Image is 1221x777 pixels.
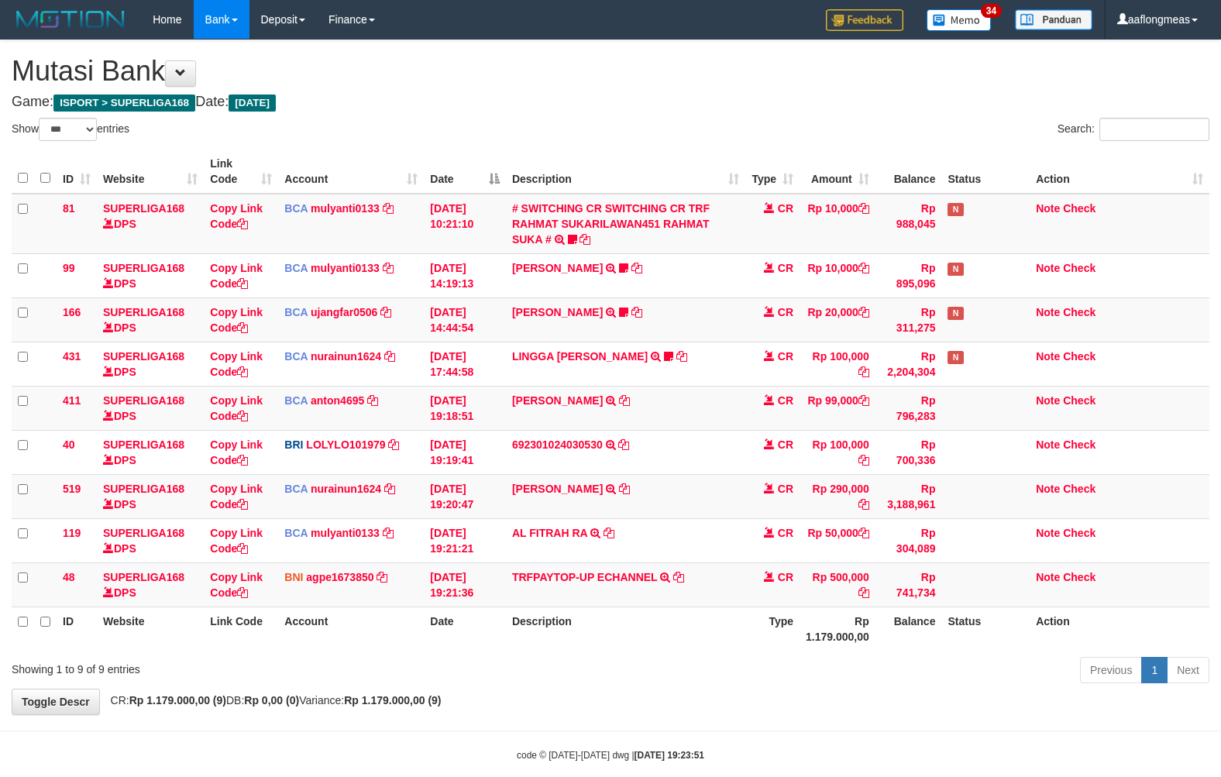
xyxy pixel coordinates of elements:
a: nurainun1624 [311,350,381,363]
a: Copy mulyanti0133 to clipboard [383,527,394,539]
img: Feedback.jpg [826,9,903,31]
a: SUPERLIGA168 [103,394,184,407]
td: DPS [97,430,204,474]
a: Note [1036,438,1060,451]
a: LOLYLO101979 [306,438,385,451]
th: Link Code: activate to sort column ascending [204,150,278,194]
span: 431 [63,350,81,363]
span: CR [778,350,793,363]
a: SUPERLIGA168 [103,527,184,539]
a: Note [1036,262,1060,274]
span: CR [778,394,793,407]
td: Rp 988,045 [875,194,942,254]
a: mulyanti0133 [311,527,380,539]
a: # SWITCHING CR SWITCHING CR TRF RAHMAT SUKARILAWAN451 RAHMAT SUKA # [512,202,710,246]
span: Has Note [948,351,963,364]
a: Copy nurainun1624 to clipboard [384,483,395,495]
a: Copy Rp 290,000 to clipboard [858,498,869,511]
th: Type [745,607,800,651]
a: [PERSON_NAME] [512,306,603,318]
a: Next [1167,657,1209,683]
a: Check [1063,262,1095,274]
a: Copy Link Code [210,202,263,230]
td: DPS [97,386,204,430]
a: Check [1063,527,1095,539]
span: 519 [63,483,81,495]
td: [DATE] 19:21:36 [424,562,506,607]
span: BRI [284,438,303,451]
td: [DATE] 17:44:58 [424,342,506,386]
a: [PERSON_NAME] [512,394,603,407]
a: Copy Rp 10,000 to clipboard [858,202,869,215]
th: Type: activate to sort column ascending [745,150,800,194]
td: DPS [97,194,204,254]
th: Website [97,607,204,651]
img: MOTION_logo.png [12,8,129,31]
strong: [DATE] 19:23:51 [635,750,704,761]
span: 166 [63,306,81,318]
th: Description: activate to sort column ascending [506,150,745,194]
th: Website: activate to sort column ascending [97,150,204,194]
span: 119 [63,527,81,539]
td: Rp 99,000 [800,386,875,430]
strong: Rp 1.179.000,00 (9) [344,694,441,707]
a: Copy Rp 100,000 to clipboard [858,366,869,378]
a: Note [1036,202,1060,215]
span: Has Note [948,203,963,216]
img: panduan.png [1015,9,1092,30]
span: BCA [284,483,308,495]
td: DPS [97,342,204,386]
a: SUPERLIGA168 [103,438,184,451]
th: Rp 1.179.000,00 [800,607,875,651]
a: agpe1673850 [306,571,373,583]
span: BCA [284,262,308,274]
span: CR [778,483,793,495]
td: [DATE] 19:18:51 [424,386,506,430]
a: Copy Link Code [210,571,263,599]
div: Showing 1 to 9 of 9 entries [12,655,497,677]
span: BNI [284,571,303,583]
td: Rp 796,283 [875,386,942,430]
th: Date [424,607,506,651]
th: Description [506,607,745,651]
td: Rp 741,734 [875,562,942,607]
td: Rp 895,096 [875,253,942,297]
a: Copy AL FITRAH RA to clipboard [604,527,614,539]
a: Copy LINGGA ADITYA PRAT to clipboard [676,350,687,363]
a: Copy Link Code [210,262,263,290]
span: ISPORT > SUPERLIGA168 [53,95,195,112]
a: Copy Rp 10,000 to clipboard [858,262,869,274]
a: [PERSON_NAME] [512,483,603,495]
a: mulyanti0133 [311,202,380,215]
a: Copy Link Code [210,483,263,511]
span: CR [778,571,793,583]
a: SUPERLIGA168 [103,350,184,363]
a: Copy Link Code [210,527,263,555]
td: [DATE] 14:44:54 [424,297,506,342]
a: Previous [1080,657,1142,683]
td: DPS [97,474,204,518]
a: Note [1036,527,1060,539]
span: BCA [284,394,308,407]
a: Copy ujangfar0506 to clipboard [380,306,391,318]
strong: Rp 1.179.000,00 (9) [129,694,226,707]
select: Showentries [39,118,97,141]
a: SUPERLIGA168 [103,483,184,495]
a: [PERSON_NAME] [512,262,603,274]
td: Rp 20,000 [800,297,875,342]
a: Check [1063,306,1095,318]
a: anton4695 [311,394,364,407]
a: Copy Link Code [210,350,263,378]
a: Check [1063,350,1095,363]
td: Rp 3,188,961 [875,474,942,518]
td: [DATE] 19:20:47 [424,474,506,518]
a: AL FITRAH RA [512,527,587,539]
a: Copy MUHAMMAD REZA to clipboard [631,262,642,274]
span: 34 [981,4,1002,18]
a: Copy Link Code [210,394,263,422]
a: nurainun1624 [311,483,381,495]
a: SUPERLIGA168 [103,306,184,318]
td: DPS [97,562,204,607]
span: BCA [284,527,308,539]
span: BCA [284,350,308,363]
